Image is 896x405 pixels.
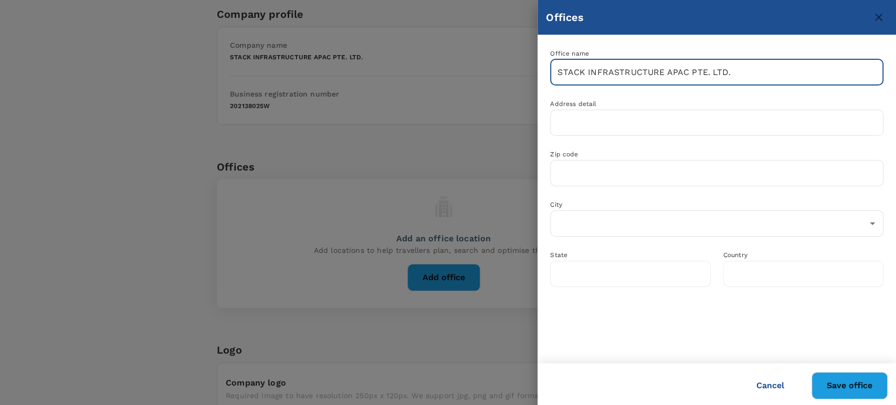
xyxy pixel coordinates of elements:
[550,100,596,108] span: Address detail
[811,372,888,399] button: Save office
[723,251,747,259] span: Country
[550,151,578,158] span: Zip code
[550,50,589,57] span: Office name
[742,372,799,399] button: Cancel
[870,8,888,26] button: close
[865,216,880,231] button: Open
[546,9,870,26] div: Offices
[550,201,562,208] span: City
[550,251,567,259] span: State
